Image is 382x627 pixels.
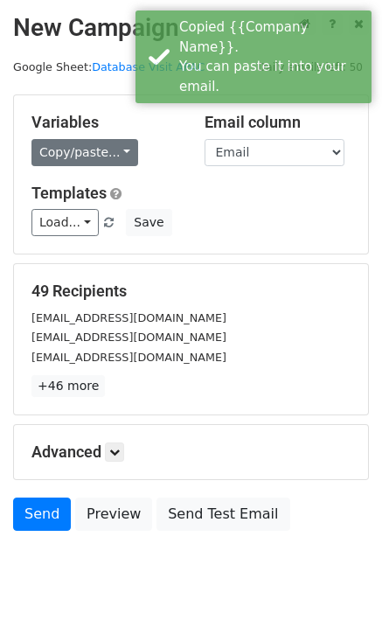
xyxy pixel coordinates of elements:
h5: Variables [31,113,178,132]
a: +46 more [31,375,105,397]
a: Preview [75,498,152,531]
small: [EMAIL_ADDRESS][DOMAIN_NAME] [31,331,226,344]
h5: 49 Recipients [31,282,351,301]
div: Copied {{Company Name}}. You can paste it into your email. [179,17,365,96]
iframe: Chat Widget [295,543,382,627]
a: Templates [31,184,107,202]
h2: New Campaign [13,13,369,43]
small: [EMAIL_ADDRESS][DOMAIN_NAME] [31,351,226,364]
a: Send [13,498,71,531]
button: Save [126,209,171,236]
a: Send Test Email [156,498,289,531]
a: Load... [31,209,99,236]
small: [EMAIL_ADDRESS][DOMAIN_NAME] [31,311,226,324]
a: Database Visit APAC [92,60,205,73]
h5: Advanced [31,442,351,462]
h5: Email column [205,113,351,132]
a: Copy/paste... [31,139,138,166]
small: Google Sheet: [13,60,205,73]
